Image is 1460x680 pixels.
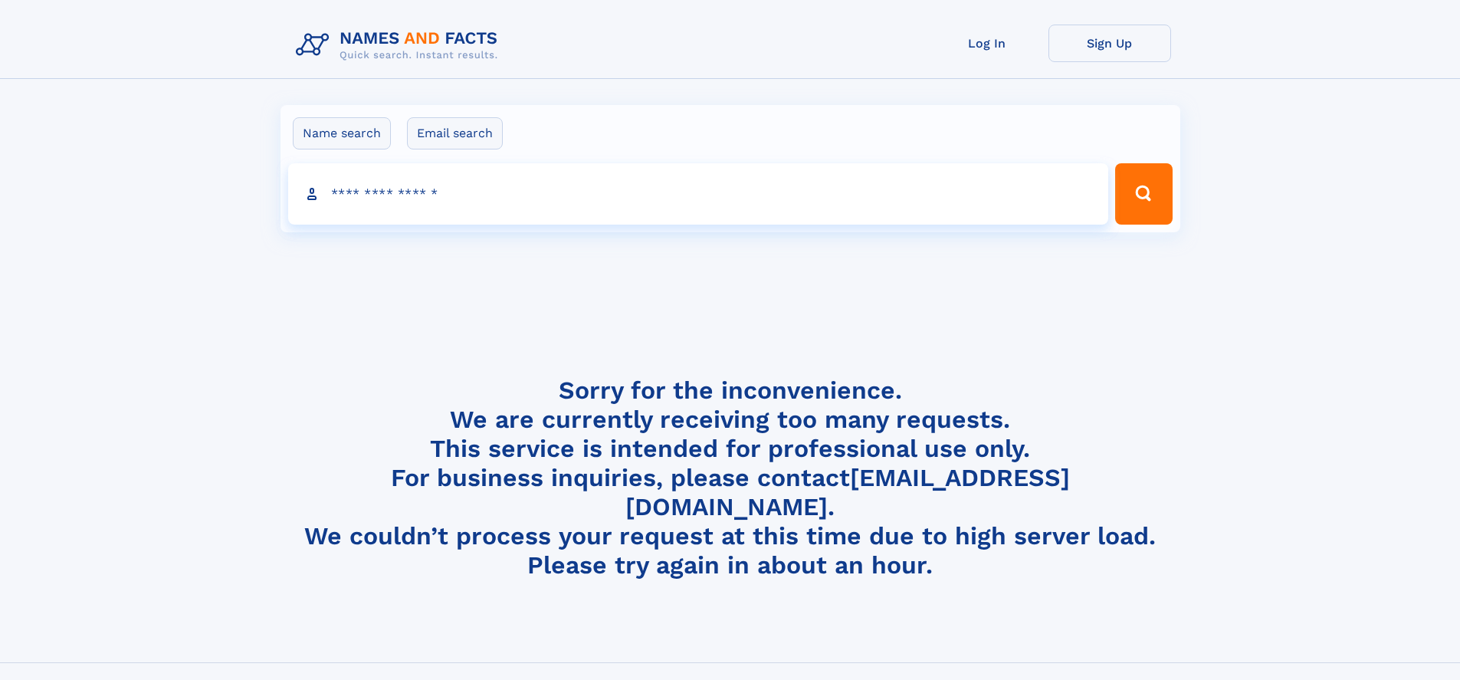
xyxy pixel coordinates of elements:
[290,25,510,66] img: Logo Names and Facts
[625,463,1070,521] a: [EMAIL_ADDRESS][DOMAIN_NAME]
[1115,163,1172,225] button: Search Button
[1048,25,1171,62] a: Sign Up
[926,25,1048,62] a: Log In
[290,376,1171,580] h4: Sorry for the inconvenience. We are currently receiving too many requests. This service is intend...
[288,163,1109,225] input: search input
[407,117,503,149] label: Email search
[293,117,391,149] label: Name search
